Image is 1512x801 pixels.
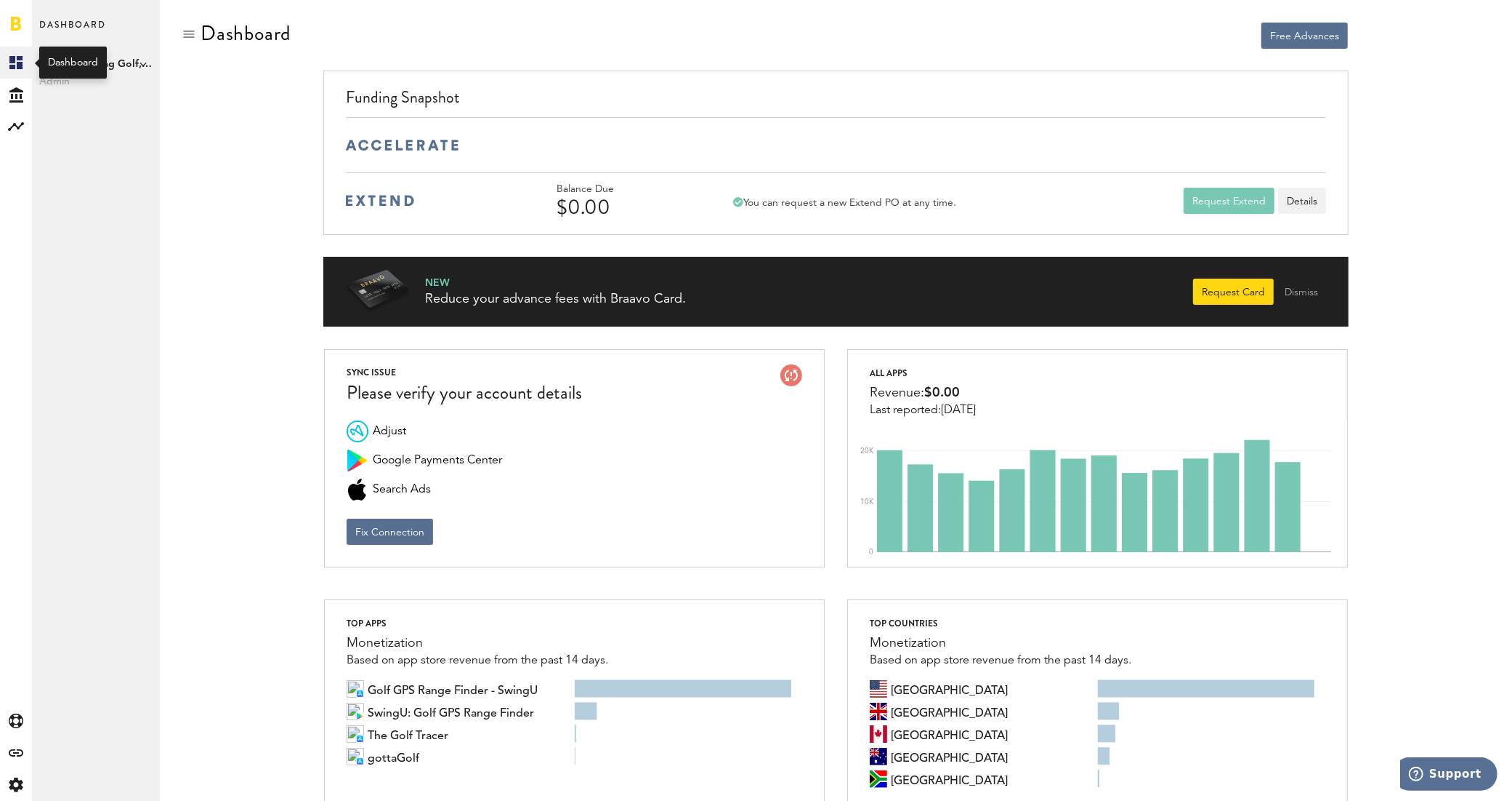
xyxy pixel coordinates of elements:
[869,549,873,556] text: 0
[860,498,874,506] text: 10K
[347,479,368,501] div: Search Ads
[356,712,364,720] img: 17.png
[425,276,686,290] div: NEW
[891,725,1008,743] span: Canada
[891,748,1008,765] span: Australia
[347,421,368,442] div: Adjust
[347,615,608,632] div: Top apps
[1278,188,1326,214] a: Details
[347,654,608,667] div: Based on app store revenue from the past 14 days.
[347,703,364,720] img: jz1nuRe008o512vid84qAQAajgGiakXKKhDBpjowFv1j2zAFkJzNnuHdMTFvoNlTsHY
[870,703,887,720] img: gb.svg
[557,196,695,219] div: $0.00
[870,770,887,788] img: za.svg
[368,703,534,720] span: SwingU: Golf GPS Range Finder
[346,140,458,151] img: accelerate-medium-blue-logo.svg
[39,16,106,47] span: Dashboard
[860,447,874,455] text: 20K
[48,55,98,70] div: Dashboard
[557,183,695,196] div: Balance Due
[373,479,431,501] span: Search Ads
[870,382,976,404] div: Revenue:
[870,364,976,382] div: All apps
[347,725,364,743] img: 100x100bb_jjEcVcp.jpg
[1276,279,1327,305] button: Dismiss
[1261,23,1348,49] button: Free Advances
[368,725,448,743] span: The Golf Tracer
[347,364,582,380] div: SYNC ISSUE
[1193,279,1274,305] button: Request Card
[870,748,887,765] img: au.svg
[870,615,1131,632] div: Top countries
[1184,188,1274,214] button: Request Extend
[368,748,419,765] span: gottaGolf
[347,680,364,698] img: 100x100bb_DOuLSMg.jpg
[733,196,956,210] div: You can request a new Extend PO at any time.
[1400,757,1497,794] iframe: Opens a widget where you can find more information
[39,73,153,90] span: Admin
[924,386,960,399] span: $0.00
[368,680,538,698] span: Golf GPS Range Finder - SwingU
[347,632,608,654] div: Monetization
[347,519,433,545] button: Fix Connection
[346,195,414,207] img: extend-medium-blue-logo.svg
[347,748,364,765] img: 100x100bb_V3zBXEq.jpg
[870,632,1131,654] div: Monetization
[356,757,364,765] img: 21.png
[891,770,1008,788] span: South Africa
[425,290,686,308] div: Reduce your advance fees with Braavo Card.
[870,680,887,698] img: us.svg
[356,690,364,698] img: 21.png
[356,735,364,743] img: 21.png
[347,380,582,406] div: Please verify your account details
[201,22,291,45] div: Dashboard
[373,421,406,442] span: Adjust
[870,654,1131,667] div: Based on app store revenue from the past 14 days.
[870,725,887,743] img: ca.svg
[870,404,976,417] div: Last reported:
[941,405,976,416] span: [DATE]
[345,270,411,314] img: Braavo Card
[891,703,1008,720] span: United Kingdom
[347,450,368,471] div: Google Payments Center
[891,680,1008,698] span: United States
[780,364,802,386] img: account-issue.svg
[346,86,1326,117] div: Funding Snapshot
[373,450,502,471] span: Google Payments Center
